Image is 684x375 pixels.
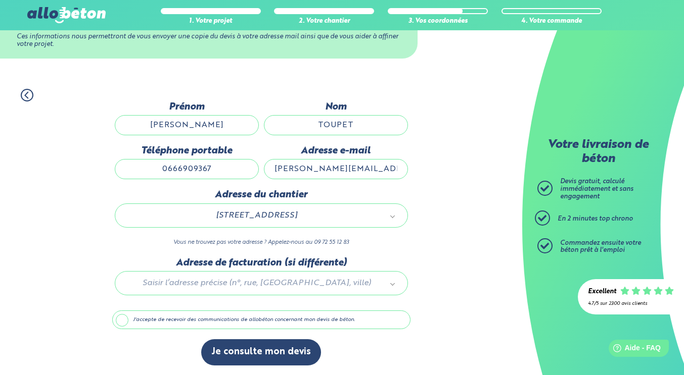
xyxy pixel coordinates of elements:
[17,33,401,48] div: Ces informations nous permettront de vous envoyer une copie du devis à votre adresse mail ainsi q...
[125,209,397,222] a: [STREET_ADDRESS]
[112,310,411,330] label: J'accepte de recevoir des communications de allobéton concernant mon devis de béton.
[161,18,261,25] div: 1. Votre projet
[501,18,602,25] div: 4. Votre commande
[274,18,374,25] div: 2. Votre chantier
[129,209,384,222] span: [STREET_ADDRESS]
[27,7,105,23] img: allobéton
[264,101,408,113] label: Nom
[115,101,259,113] label: Prénom
[264,145,408,156] label: Adresse e-mail
[388,18,488,25] div: 3. Vos coordonnées
[115,238,408,247] p: Vous ne trouvez pas votre adresse ? Appelez-nous au 09 72 55 12 83
[201,339,321,365] button: Je consulte mon devis
[115,189,408,200] label: Adresse du chantier
[115,159,259,179] input: ex : 0642930817
[594,336,673,364] iframe: Help widget launcher
[264,115,408,135] input: Quel est votre nom de famille ?
[115,115,259,135] input: Quel est votre prénom ?
[264,159,408,179] input: ex : contact@allobeton.fr
[115,145,259,156] label: Téléphone portable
